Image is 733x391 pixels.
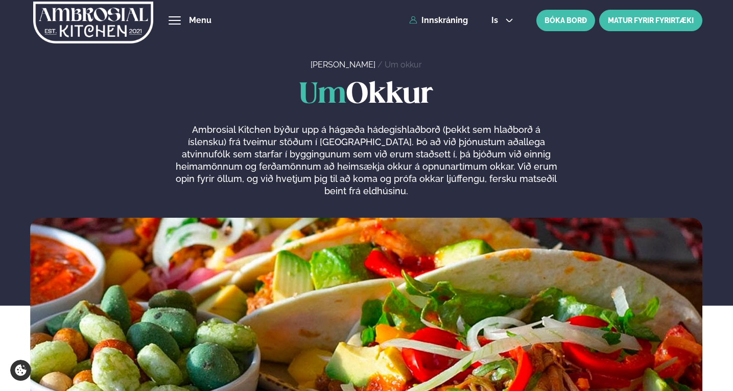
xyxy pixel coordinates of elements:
[409,16,468,25] a: Innskráning
[173,124,559,197] p: Ambrosial Kitchen býður upp á hágæða hádegishlaðborð (þekkt sem hlaðborð á íslensku) frá tveimur ...
[33,2,154,43] img: logo
[311,60,375,70] a: [PERSON_NAME]
[377,60,385,70] span: /
[385,60,422,70] a: Um okkur
[30,79,702,111] h1: Okkur
[169,14,181,27] button: hamburger
[491,16,501,25] span: is
[536,10,595,31] button: BÓKA BORÐ
[299,81,346,109] span: Um
[599,10,702,31] a: MATUR FYRIR FYRIRTÆKI
[10,360,31,381] a: Cookie settings
[483,16,522,25] button: is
